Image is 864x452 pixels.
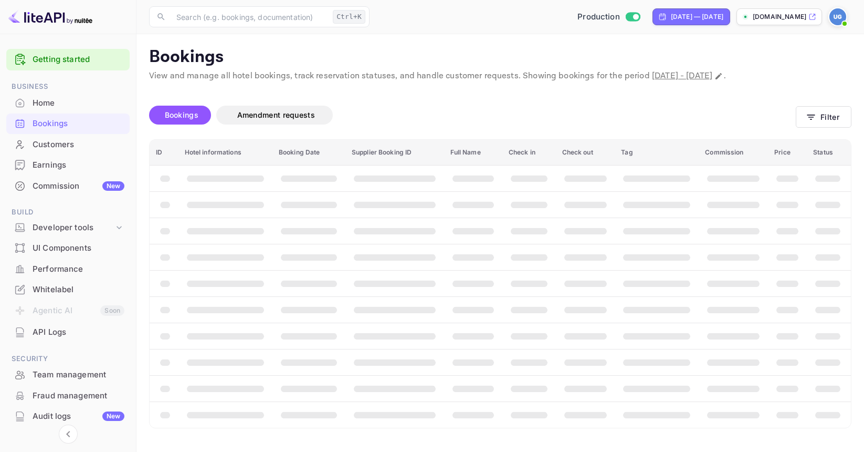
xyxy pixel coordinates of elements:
th: Booking Date [272,140,345,166]
div: Developer tools [6,219,130,237]
div: Customers [6,135,130,155]
div: New [102,181,124,191]
div: Team management [6,365,130,385]
div: Performance [33,263,124,275]
a: UI Components [6,238,130,258]
div: Ctrl+K [333,10,365,24]
span: Marketing [6,437,130,449]
th: Full Name [444,140,502,166]
div: Audit logs [33,410,124,423]
a: Performance [6,259,130,279]
div: Commission [33,180,124,192]
th: ID [150,140,178,166]
span: Bookings [165,110,198,119]
table: booking table [150,140,851,428]
a: Bookings [6,114,130,133]
span: Business [6,81,130,93]
p: Bookings [149,47,851,68]
p: View and manage all hotel bookings, track reservation statuses, and handle customer requests. Sho... [149,70,851,83]
button: Change date range [713,71,724,81]
span: Build [6,207,130,218]
input: Search (e.g. bookings, documentation) [170,6,329,27]
th: Check out [556,140,615,166]
div: Fraud management [6,386,130,406]
th: Tag [615,140,699,166]
div: Developer tools [33,222,114,234]
th: Supplier Booking ID [345,140,444,166]
button: Collapse navigation [59,425,78,444]
a: Audit logsNew [6,406,130,426]
div: UI Components [33,242,124,254]
div: account-settings tabs [149,106,796,125]
a: Whitelabel [6,280,130,299]
div: CommissionNew [6,176,130,197]
div: Fraud management [33,390,124,402]
span: [DATE] - [DATE] [652,70,712,81]
div: Home [33,97,124,109]
th: Status [807,140,851,166]
a: Fraud management [6,386,130,405]
div: Home [6,93,130,114]
button: Filter [796,106,851,128]
img: LiteAPI logo [8,8,92,25]
div: Customers [33,139,124,151]
a: CommissionNew [6,176,130,196]
div: Whitelabel [33,284,124,296]
th: Price [768,140,807,166]
div: Bookings [6,114,130,134]
div: Audit logsNew [6,406,130,427]
a: Earnings [6,155,130,174]
a: API Logs [6,322,130,342]
div: New [102,412,124,421]
div: Bookings [33,118,124,130]
div: Switch to Sandbox mode [573,11,644,23]
th: Commission [699,140,768,166]
a: Customers [6,135,130,154]
div: Earnings [6,155,130,176]
span: Production [577,11,620,23]
a: Home [6,93,130,112]
div: Team management [33,369,124,381]
div: [DATE] — [DATE] [671,12,723,22]
div: Earnings [33,159,124,171]
span: Amendment requests [237,110,315,119]
a: Getting started [33,54,124,66]
div: Whitelabel [6,280,130,300]
div: UI Components [6,238,130,259]
div: API Logs [6,322,130,343]
p: [DOMAIN_NAME] [753,12,806,22]
a: Team management [6,365,130,384]
th: Hotel informations [178,140,272,166]
th: Check in [502,140,556,166]
img: Utkarsh Goyal [829,8,846,25]
div: API Logs [33,326,124,338]
div: Getting started [6,49,130,70]
span: Security [6,353,130,365]
div: Performance [6,259,130,280]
